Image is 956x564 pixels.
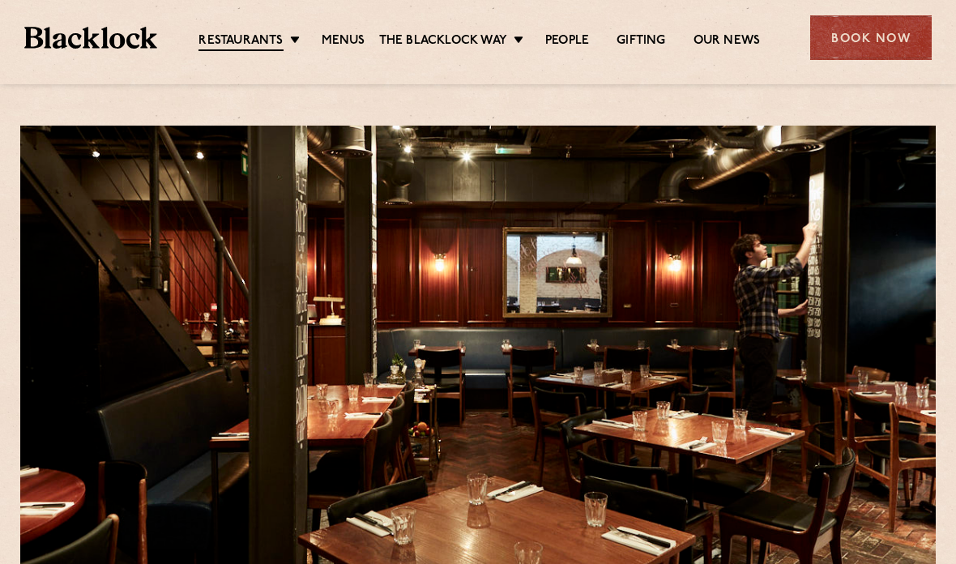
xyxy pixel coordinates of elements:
a: People [545,33,589,49]
a: Gifting [617,33,665,49]
a: Menus [322,33,365,49]
a: Our News [694,33,761,49]
a: The Blacklock Way [379,33,507,49]
div: Book Now [810,15,932,60]
img: BL_Textured_Logo-footer-cropped.svg [24,27,157,49]
a: Restaurants [198,33,283,51]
